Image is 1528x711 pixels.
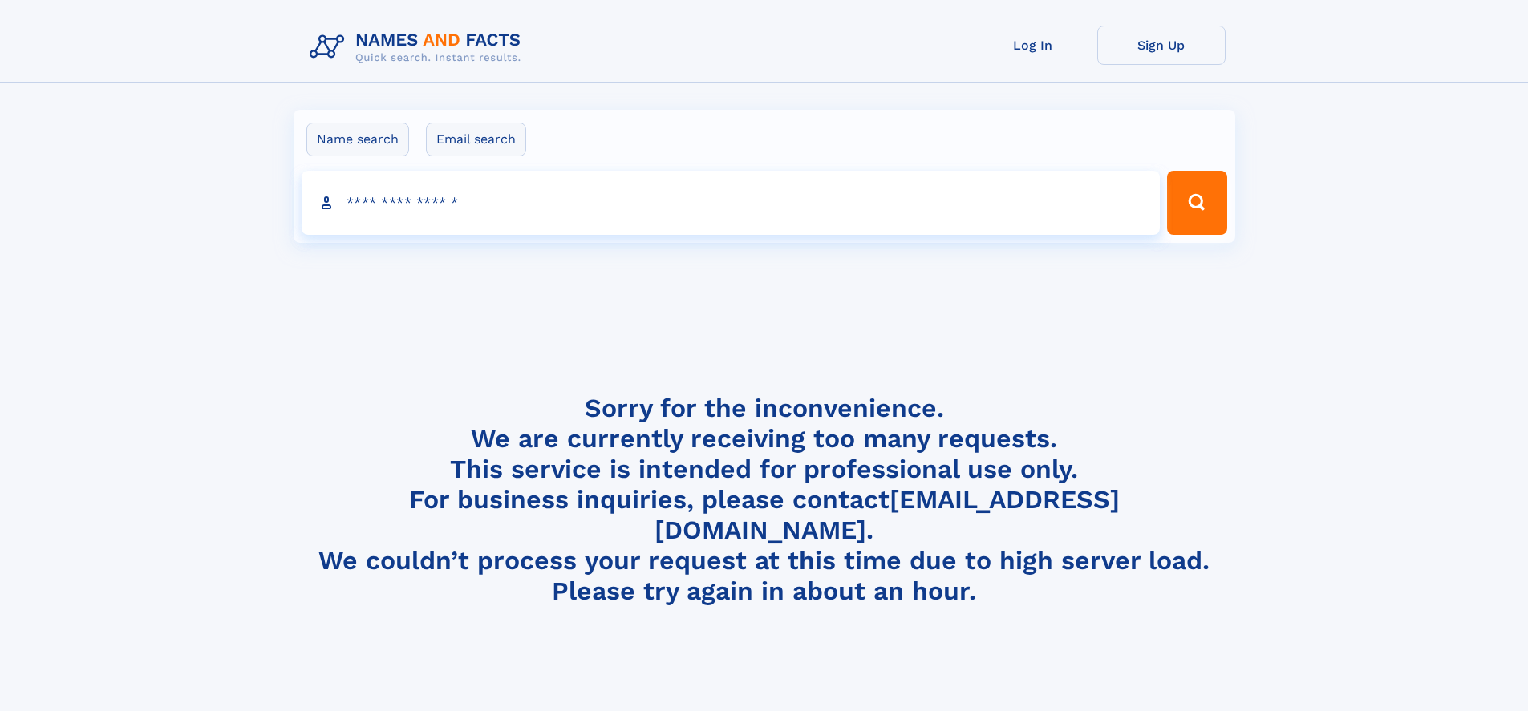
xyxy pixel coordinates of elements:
[303,393,1226,607] h4: Sorry for the inconvenience. We are currently receiving too many requests. This service is intend...
[426,123,526,156] label: Email search
[303,26,534,69] img: Logo Names and Facts
[306,123,409,156] label: Name search
[969,26,1097,65] a: Log In
[1097,26,1226,65] a: Sign Up
[1167,171,1226,235] button: Search Button
[302,171,1161,235] input: search input
[655,484,1120,545] a: [EMAIL_ADDRESS][DOMAIN_NAME]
